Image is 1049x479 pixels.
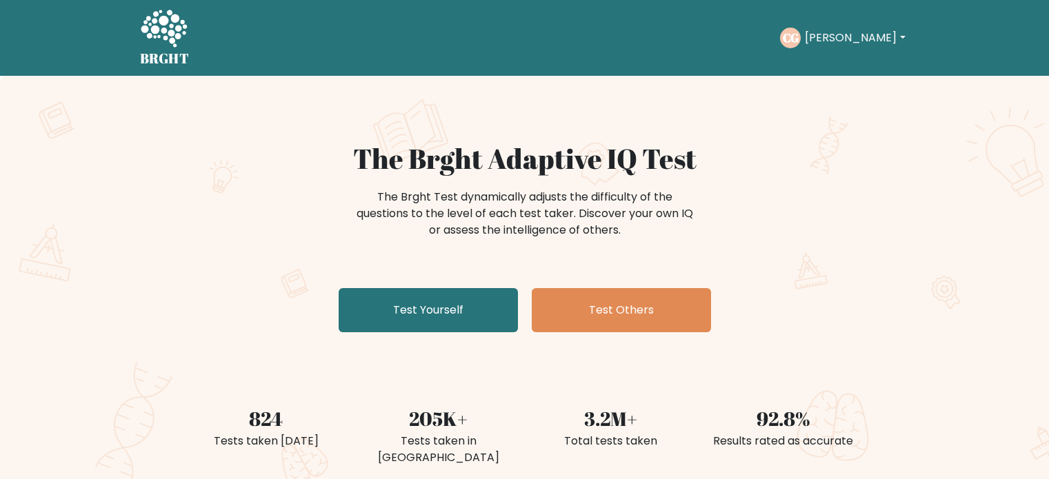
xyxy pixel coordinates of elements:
div: 205K+ [361,404,517,433]
a: Test Others [532,288,711,332]
div: 824 [188,404,344,433]
div: Tests taken [DATE] [188,433,344,449]
text: CG [783,30,799,45]
div: Tests taken in [GEOGRAPHIC_DATA] [361,433,517,466]
a: Test Yourself [339,288,518,332]
button: [PERSON_NAME] [801,29,909,47]
div: 3.2M+ [533,404,689,433]
div: Results rated as accurate [706,433,861,449]
a: BRGHT [140,6,190,70]
div: Total tests taken [533,433,689,449]
div: 92.8% [706,404,861,433]
h1: The Brght Adaptive IQ Test [188,142,861,175]
div: The Brght Test dynamically adjusts the difficulty of the questions to the level of each test take... [352,189,697,238]
h5: BRGHT [140,50,190,67]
